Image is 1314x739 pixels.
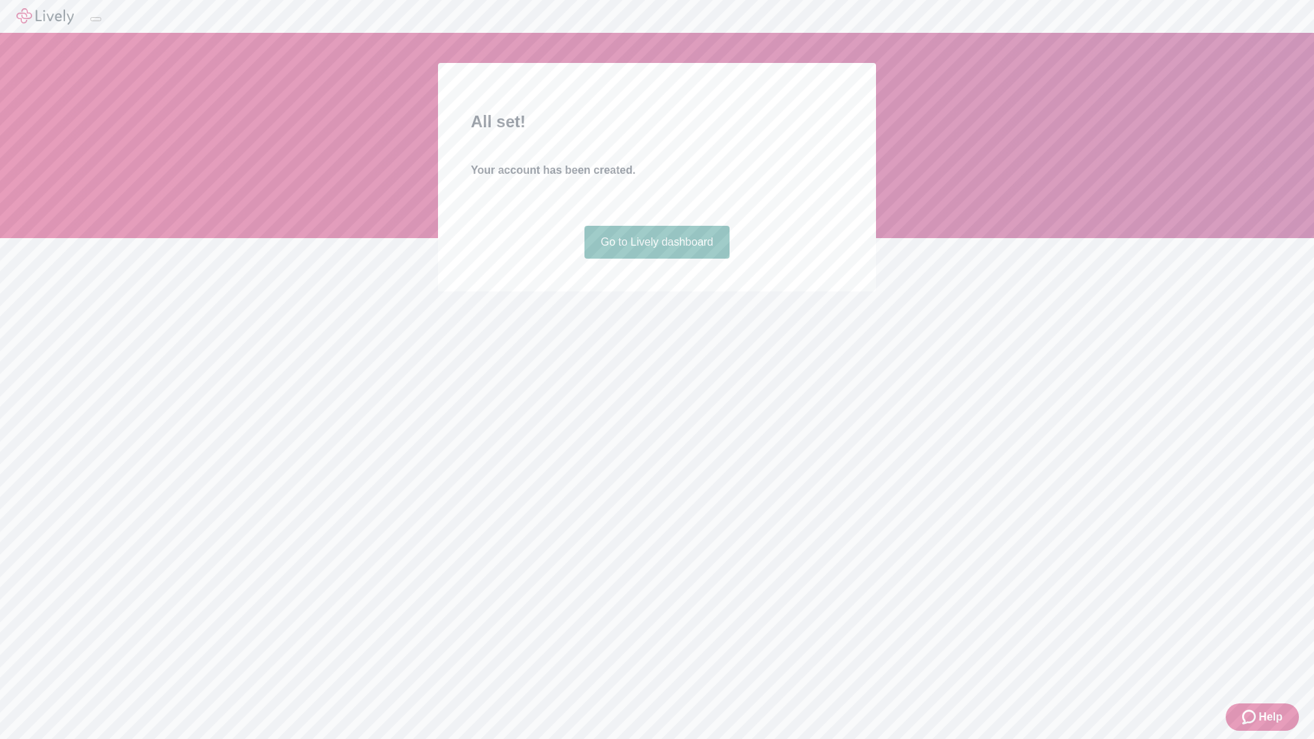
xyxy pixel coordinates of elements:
[90,17,101,21] button: Log out
[584,226,730,259] a: Go to Lively dashboard
[1259,709,1283,725] span: Help
[1242,709,1259,725] svg: Zendesk support icon
[471,162,843,179] h4: Your account has been created.
[471,109,843,134] h2: All set!
[16,8,74,25] img: Lively
[1226,703,1299,731] button: Zendesk support iconHelp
